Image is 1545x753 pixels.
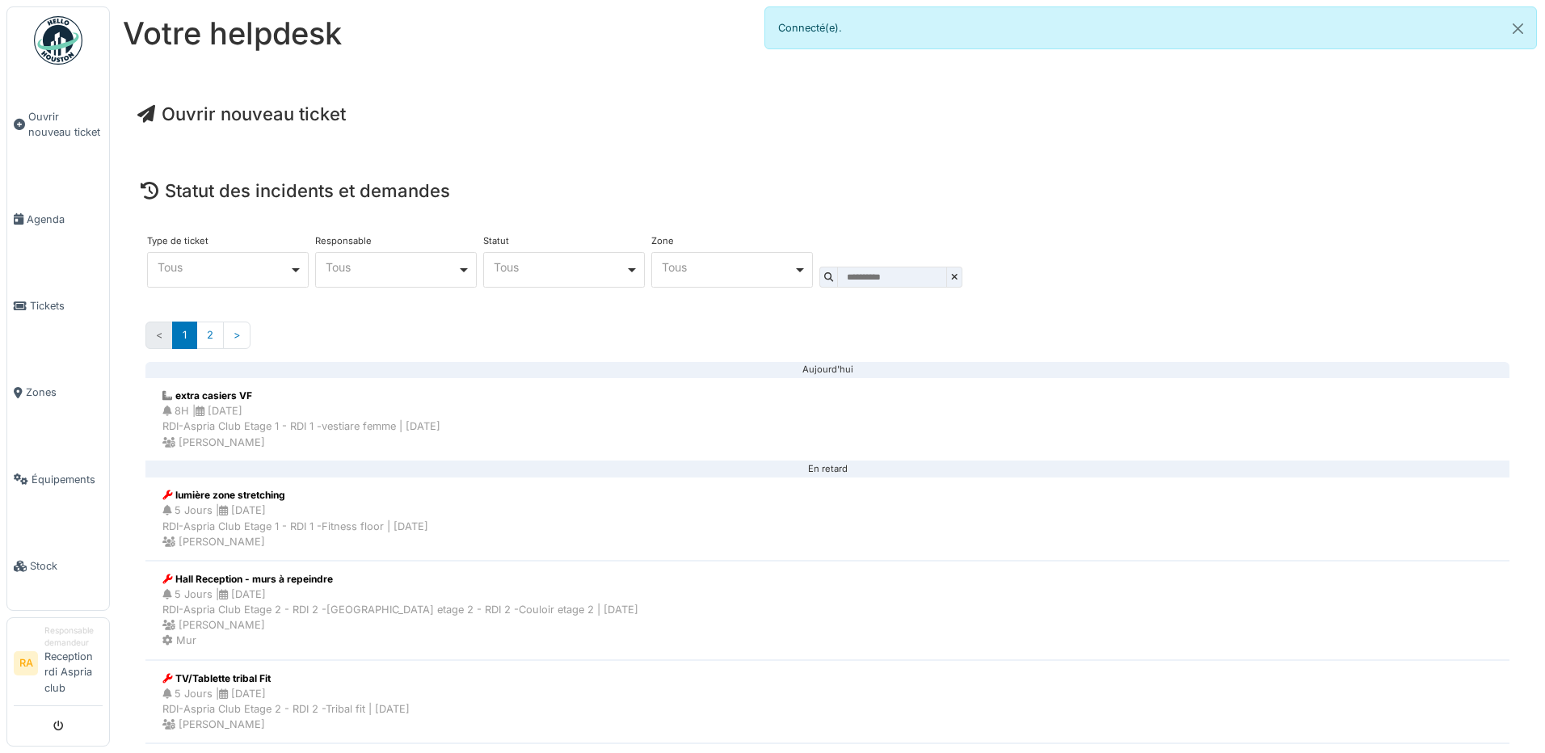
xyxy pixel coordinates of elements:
div: Aujourd'hui [158,369,1497,371]
h4: Statut des incidents et demandes [141,180,1514,201]
label: Zone [651,237,674,246]
div: En retard [158,469,1497,470]
div: Tous [494,263,625,271]
a: Zones [7,349,109,435]
div: 5 Jours | [DATE] RDI-Aspria Club Etage 2 - RDI 2 -Tribal fit | [DATE] [PERSON_NAME] [162,686,410,733]
span: Équipements [32,472,103,487]
button: Close [1500,7,1536,50]
label: Responsable [315,237,372,246]
a: RA Responsable demandeurReception rdi Aspria club [14,625,103,706]
label: Type de ticket [147,237,208,246]
div: Hall Reception - murs à repeindre [162,572,638,587]
div: TV/Tablette tribal Fit [162,671,410,686]
span: Zones [26,385,103,400]
div: 8H | [DATE] RDI-Aspria Club Etage 1 - RDI 1 -vestiare femme | [DATE] [PERSON_NAME] [162,403,440,450]
span: Stock [30,558,103,574]
a: lumière zone stretching 5 Jours |[DATE]RDI-Aspria Club Etage 1 - RDI 1 -Fitness floor | [DATE] [P... [145,477,1509,561]
a: Ouvrir nouveau ticket [7,74,109,176]
span: Ouvrir nouveau ticket [28,109,103,140]
div: extra casiers VF [162,389,440,403]
div: lumière zone stretching [162,488,428,503]
div: 5 Jours | [DATE] RDI-Aspria Club Etage 1 - RDI 1 -Fitness floor | [DATE] [PERSON_NAME] [162,503,428,549]
a: Stock [7,523,109,609]
a: Équipements [7,436,109,523]
a: Agenda [7,176,109,263]
a: 2 [196,322,224,348]
li: RA [14,651,38,675]
a: extra casiers VF 8H |[DATE]RDI-Aspria Club Etage 1 - RDI 1 -vestiare femme | [DATE] [PERSON_NAME] [145,377,1509,461]
a: TV/Tablette tribal Fit 5 Jours |[DATE]RDI-Aspria Club Etage 2 - RDI 2 -Tribal fit | [DATE] [PERSO... [145,660,1509,744]
div: Responsable demandeur [44,625,103,650]
a: Tickets [7,263,109,349]
div: Tous [158,263,289,271]
a: Ouvrir nouveau ticket [137,103,346,124]
div: Mur [162,633,638,648]
li: Reception rdi Aspria club [44,625,103,702]
div: Tous [662,263,794,271]
a: Suivant [223,322,250,348]
a: 1 [172,322,197,348]
img: Badge_color-CXgf-gQk.svg [34,16,82,65]
span: Tickets [30,298,103,313]
div: Tous [326,263,457,271]
div: Connecté(e). [764,6,1537,49]
label: Statut [483,237,509,246]
nav: Pages [145,322,1509,361]
a: Hall Reception - murs à repeindre 5 Jours |[DATE]RDI-Aspria Club Etage 2 - RDI 2 -[GEOGRAPHIC_DAT... [145,561,1509,660]
span: Agenda [27,212,103,227]
div: 5 Jours | [DATE] RDI-Aspria Club Etage 2 - RDI 2 -[GEOGRAPHIC_DATA] etage 2 - RDI 2 -Couloir etag... [162,587,638,633]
